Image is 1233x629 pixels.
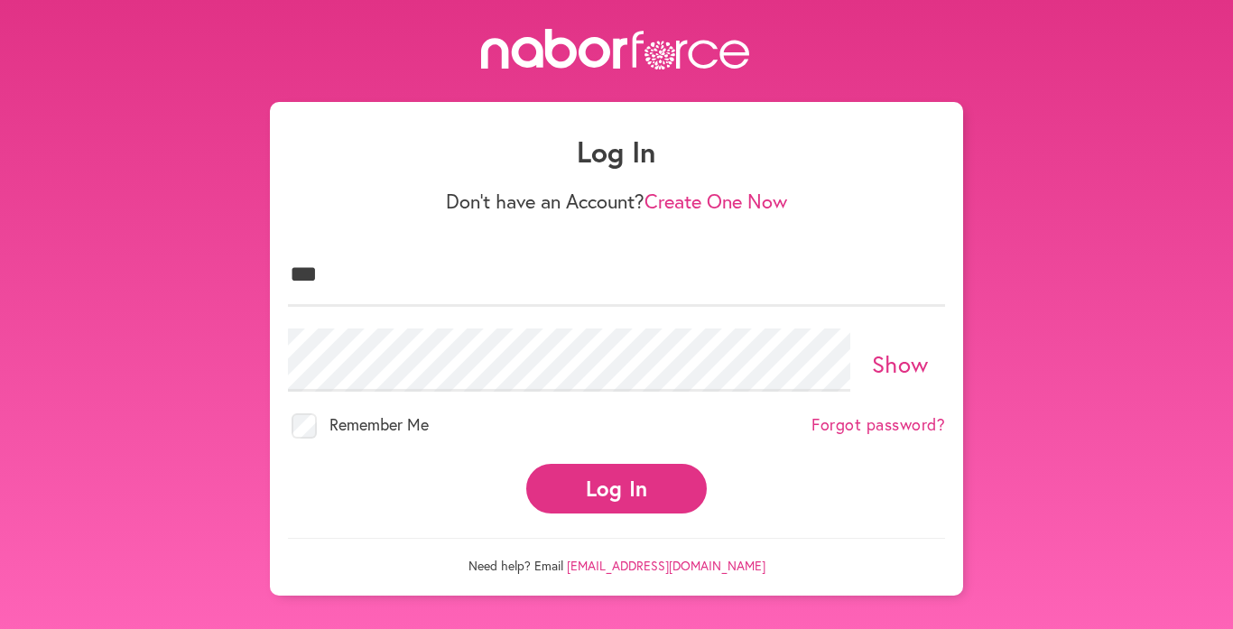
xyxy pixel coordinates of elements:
a: [EMAIL_ADDRESS][DOMAIN_NAME] [567,557,765,574]
a: Forgot password? [811,415,945,435]
p: Need help? Email [288,538,945,574]
h1: Log In [288,134,945,169]
button: Log In [526,464,707,513]
p: Don't have an Account? [288,190,945,213]
a: Show [872,348,929,379]
span: Remember Me [329,413,429,435]
a: Create One Now [644,188,787,214]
